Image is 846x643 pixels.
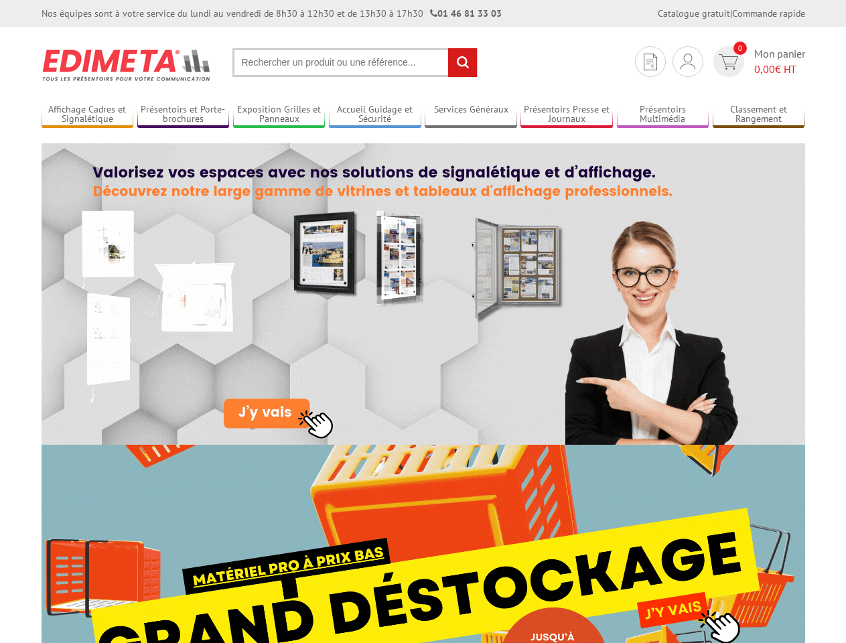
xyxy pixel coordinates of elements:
[42,104,134,126] a: Affichage Cadres et Signalétique
[681,54,695,70] img: devis rapide
[137,104,230,126] a: Présentoirs et Porte-brochures
[754,62,775,76] span: 0,00
[754,46,805,77] span: Mon panier
[42,40,212,90] img: Présentoir, panneau, stand - Edimeta - PLV, affichage, mobilier bureau, entreprise
[233,104,326,126] a: Exposition Grilles et Panneaux
[644,54,657,70] img: devis rapide
[329,104,421,126] a: Accueil Guidage et Sécurité
[713,104,805,126] a: Classement et Rangement
[448,48,477,77] input: rechercher
[719,54,738,70] img: devis rapide
[42,7,502,20] div: Nos équipes sont à votre service du lundi au vendredi de 8h30 à 12h30 et de 13h30 à 17h30
[658,7,730,19] a: Catalogue gratuit
[425,104,517,126] a: Services Généraux
[710,46,805,77] a: devis rapide 0 Mon panier 0,00€ HT
[520,104,613,126] a: Présentoirs Presse et Journaux
[754,62,805,77] span: € HT
[430,7,502,19] strong: 01 46 81 33 03
[617,104,709,126] a: Présentoirs Multimédia
[733,42,747,55] span: 0
[658,7,805,20] div: |
[232,48,478,77] input: Rechercher un produit ou une référence...
[732,7,805,19] a: Commande rapide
